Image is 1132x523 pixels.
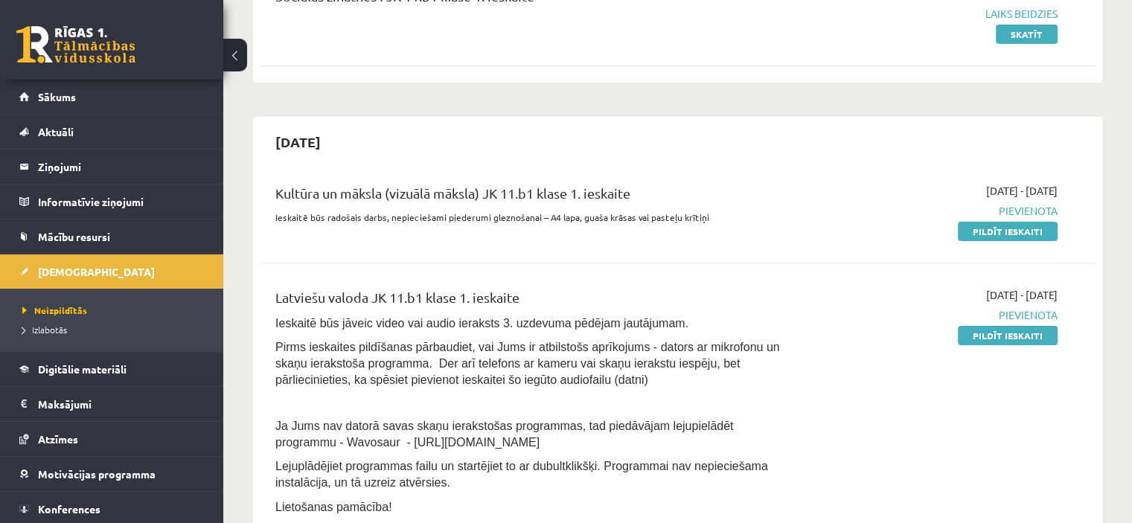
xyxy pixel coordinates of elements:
[275,420,733,449] span: Ja Jums nav datorā savas skaņu ierakstošas programmas, tad piedāvājam lejupielādēt programmu - Wa...
[19,422,205,456] a: Atzīmes
[19,387,205,421] a: Maksājumi
[19,80,205,114] a: Sākums
[22,304,208,317] a: Neizpildītās
[38,125,74,138] span: Aktuāli
[275,341,780,386] span: Pirms ieskaites pildīšanas pārbaudiet, vai Jums ir atbilstošs aprīkojums - dators ar mikrofonu un...
[275,317,688,330] span: Ieskaitē būs jāveic video vai audio ieraksts 3. uzdevuma pēdējam jautājumam.
[38,150,205,184] legend: Ziņojumi
[986,183,1058,199] span: [DATE] - [DATE]
[19,185,205,219] a: Informatīvie ziņojumi
[22,304,87,316] span: Neizpildītās
[19,352,205,386] a: Digitālie materiāli
[22,323,208,336] a: Izlabotās
[19,219,205,254] a: Mācību resursi
[19,457,205,491] a: Motivācijas programma
[16,26,135,63] a: Rīgas 1. Tālmācības vidusskola
[275,501,392,513] span: Lietošanas pamācība!
[958,222,1058,241] a: Pildīt ieskaiti
[38,185,205,219] legend: Informatīvie ziņojumi
[986,287,1058,303] span: [DATE] - [DATE]
[38,387,205,421] legend: Maksājumi
[38,230,110,243] span: Mācību resursi
[38,432,78,446] span: Atzīmes
[812,203,1058,219] span: Pievienota
[38,362,127,376] span: Digitālie materiāli
[38,90,76,103] span: Sākums
[812,307,1058,323] span: Pievienota
[275,183,790,211] div: Kultūra un māksla (vizuālā māksla) JK 11.b1 klase 1. ieskaite
[275,211,790,224] p: Ieskaitē būs radošais darbs, nepieciešami piederumi gleznošanai – A4 lapa, guaša krāsas vai paste...
[812,6,1058,22] span: Laiks beidzies
[958,326,1058,345] a: Pildīt ieskaiti
[19,115,205,149] a: Aktuāli
[22,324,67,336] span: Izlabotās
[38,502,100,516] span: Konferences
[38,467,156,481] span: Motivācijas programma
[19,254,205,289] a: [DEMOGRAPHIC_DATA]
[996,25,1058,44] a: Skatīt
[260,124,336,159] h2: [DATE]
[38,265,155,278] span: [DEMOGRAPHIC_DATA]
[275,287,790,315] div: Latviešu valoda JK 11.b1 klase 1. ieskaite
[275,460,768,489] span: Lejuplādējiet programmas failu un startējiet to ar dubultklikšķi. Programmai nav nepieciešama ins...
[19,150,205,184] a: Ziņojumi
